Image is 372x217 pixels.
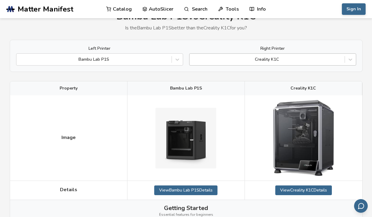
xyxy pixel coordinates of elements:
label: Right Printer [189,46,356,51]
input: Bambu Lab P1S [19,57,21,62]
img: Bambu Lab P1S [155,108,216,168]
span: Image [61,135,76,140]
label: Left Printer [16,46,183,51]
p: Is the Bambu Lab P1S better than the Creality K1C for you? [10,25,363,31]
span: Property [60,86,78,91]
input: Creality K1C [193,57,194,62]
span: Creality K1C [290,86,316,91]
span: Getting Started [164,205,208,212]
span: Bambu Lab P1S [170,86,202,91]
a: ViewBambu Lab P1SDetails [154,185,217,195]
button: Sign In [342,3,366,15]
span: Matter Manifest [18,5,73,13]
a: ViewCreality K1CDetails [275,185,332,195]
h1: Bambu Lab P1S vs Creality K1C [10,11,363,22]
span: Details [60,187,77,192]
button: Send feedback via email [354,199,368,213]
span: Essential features for beginners [159,213,213,217]
img: Creality K1C [273,100,334,176]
